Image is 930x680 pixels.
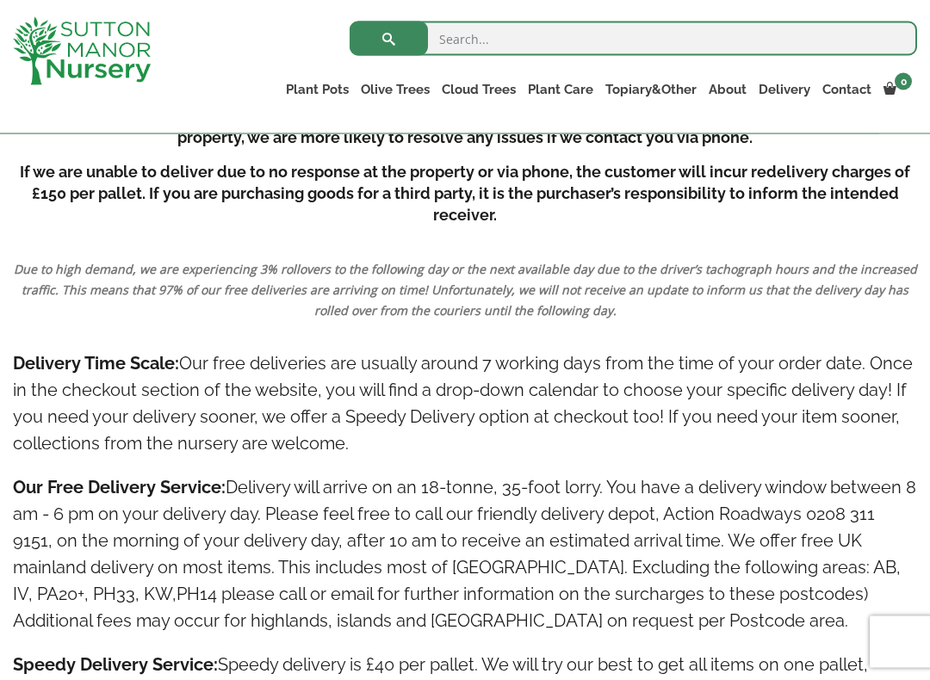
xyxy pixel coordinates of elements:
strong: Our Free Delivery Service: [13,477,226,498]
strong: Delivery Time Scale: [13,353,179,374]
a: Contact [816,77,877,102]
a: Plant Care [522,77,599,102]
a: Plant Pots [280,77,355,102]
input: Search... [350,22,917,56]
strong: Speedy Delivery Service: [13,654,218,675]
a: Olive Trees [355,77,436,102]
a: About [703,77,753,102]
h4: Delivery will arrive on an 18-tonne, 35-foot lorry. You have a delivery window between 8 am - 6 p... [13,474,917,634]
a: 0 [877,77,917,102]
em: Due to high demand, we are experiencing 3% rollovers to the following day or the next available d... [14,261,917,318]
a: Cloud Trees [436,77,522,102]
a: Delivery [753,77,816,102]
a: Topiary&Other [599,77,703,102]
img: logo [13,17,151,85]
h5: If we are unable to deliver due to no response at the property or via phone, the customer will in... [13,161,917,226]
span: 0 [895,73,912,90]
h4: Our free deliveries are usually around 7 working days from the time of your order date. Once in t... [13,350,917,457]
